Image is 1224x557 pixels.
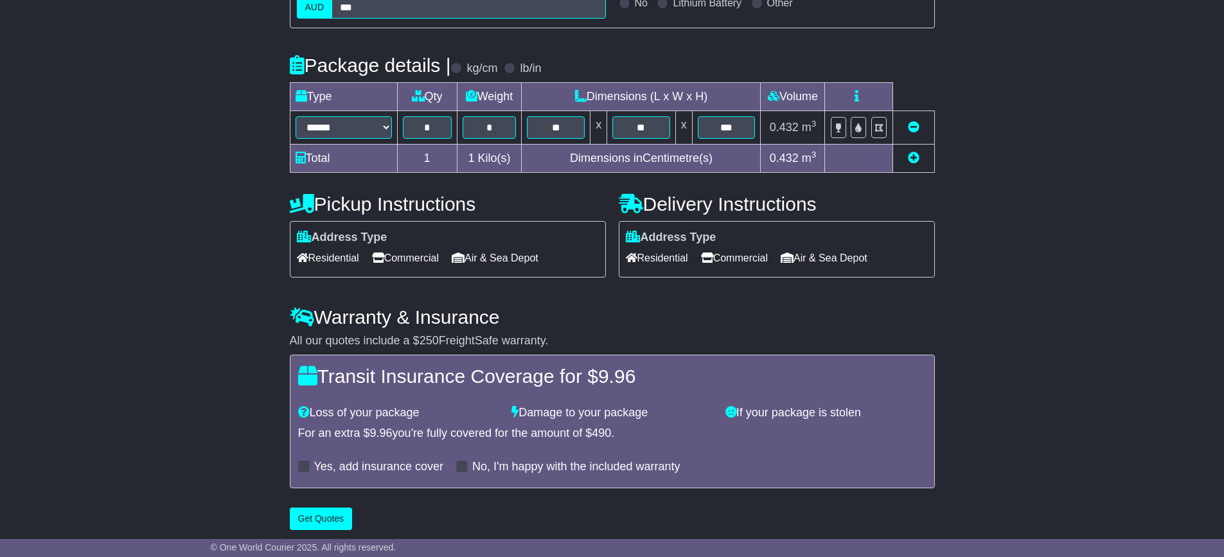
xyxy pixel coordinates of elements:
[468,152,474,164] span: 1
[908,152,919,164] a: Add new item
[314,460,443,474] label: Yes, add insurance cover
[290,193,606,215] h4: Pickup Instructions
[290,508,353,530] button: Get Quotes
[626,248,688,268] span: Residential
[505,406,719,420] div: Damage to your package
[522,83,761,111] td: Dimensions (L x W x H)
[520,62,541,76] label: lb/in
[290,83,397,111] td: Type
[420,334,439,347] span: 250
[802,152,817,164] span: m
[370,427,393,439] span: 9.96
[290,306,935,328] h4: Warranty & Insurance
[522,145,761,173] td: Dimensions in Centimetre(s)
[675,111,692,145] td: x
[297,248,359,268] span: Residential
[290,55,451,76] h4: Package details |
[298,366,927,387] h4: Transit Insurance Coverage for $
[397,83,457,111] td: Qty
[472,460,680,474] label: No, I'm happy with the included warranty
[397,145,457,173] td: 1
[770,152,799,164] span: 0.432
[781,248,867,268] span: Air & Sea Depot
[619,193,935,215] h4: Delivery Instructions
[452,248,538,268] span: Air & Sea Depot
[592,427,611,439] span: 490
[292,406,506,420] div: Loss of your package
[457,145,522,173] td: Kilo(s)
[290,145,397,173] td: Total
[812,150,817,159] sup: 3
[590,111,607,145] td: x
[626,231,716,245] label: Address Type
[802,121,817,134] span: m
[770,121,799,134] span: 0.432
[598,366,635,387] span: 9.96
[761,83,825,111] td: Volume
[719,406,933,420] div: If your package is stolen
[297,231,387,245] label: Address Type
[372,248,439,268] span: Commercial
[701,248,768,268] span: Commercial
[466,62,497,76] label: kg/cm
[908,121,919,134] a: Remove this item
[812,119,817,128] sup: 3
[457,83,522,111] td: Weight
[298,427,927,441] div: For an extra $ you're fully covered for the amount of $ .
[211,542,396,553] span: © One World Courier 2025. All rights reserved.
[290,334,935,348] div: All our quotes include a $ FreightSafe warranty.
